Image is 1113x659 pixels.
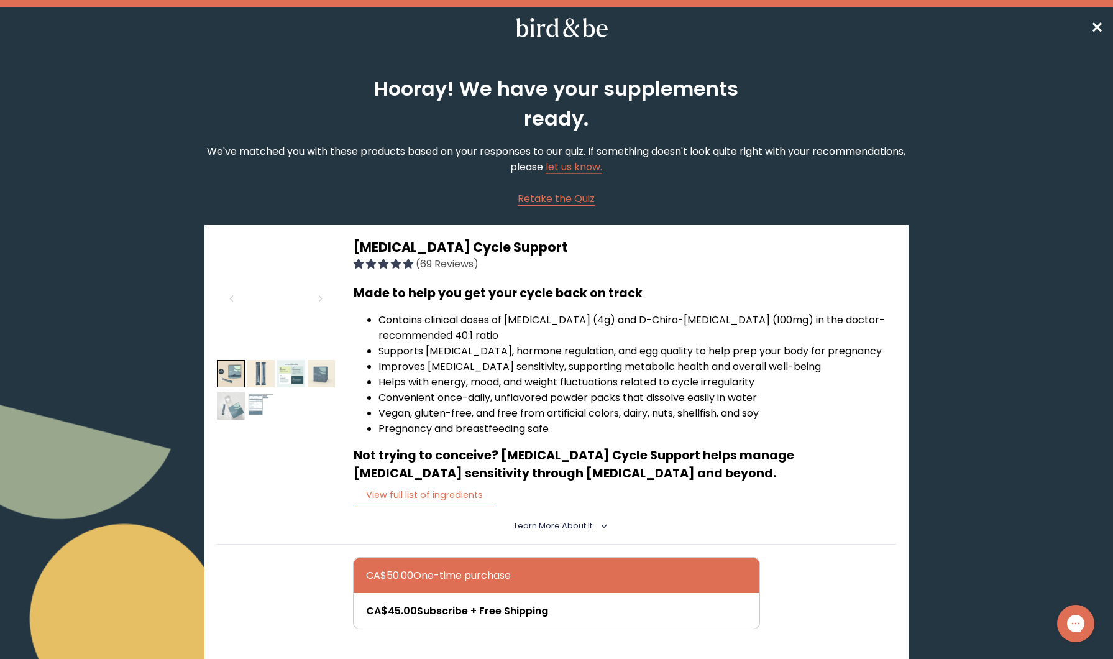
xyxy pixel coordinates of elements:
i: < [596,523,607,529]
summary: Learn More About it < [515,520,598,532]
a: Retake the Quiz [518,191,595,206]
li: Contains clinical doses of [MEDICAL_DATA] (4g) and D-Chiro-[MEDICAL_DATA] (100mg) in the doctor-r... [378,312,895,343]
img: thumbnail image [247,360,275,388]
h3: Made to help you get your cycle back on track [354,284,895,302]
img: thumbnail image [277,360,305,388]
span: (69 Reviews) [416,257,479,271]
button: View full list of ingredients [354,482,495,508]
img: thumbnail image [308,360,336,388]
li: Vegan, gluten-free, and free from artificial colors, dairy, nuts, shellfish, and soy [378,405,895,421]
a: let us know. [546,160,602,174]
li: Improves [MEDICAL_DATA] sensitivity, supporting metabolic health and overall well-being [378,359,895,374]
h3: Not trying to conceive? [MEDICAL_DATA] Cycle Support helps manage [MEDICAL_DATA] sensitivity thro... [354,446,895,482]
a: ✕ [1091,17,1103,39]
img: thumbnail image [217,360,245,388]
li: Supports [MEDICAL_DATA], hormone regulation, and egg quality to help prep your body for pregnancy [378,343,895,359]
img: thumbnail image [247,392,275,420]
span: Learn More About it [515,520,592,531]
span: 4.91 stars [354,257,416,271]
span: ✕ [1091,17,1103,38]
h2: Hooray! We have your supplements ready. [346,74,767,134]
span: [MEDICAL_DATA] Cycle Support [354,238,567,256]
iframe: Gorgias live chat messenger [1051,601,1101,647]
li: Convenient once-daily, unflavored powder packs that dissolve easily in water [378,390,895,405]
img: thumbnail image [217,237,335,356]
li: Pregnancy and breastfeeding safe [378,421,895,436]
p: We've matched you with these products based on your responses to our quiz. If something doesn't l... [204,144,908,175]
li: Helps with energy, mood, and weight fluctuations related to cycle irregularity [378,374,895,390]
img: thumbnail image [217,392,245,420]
